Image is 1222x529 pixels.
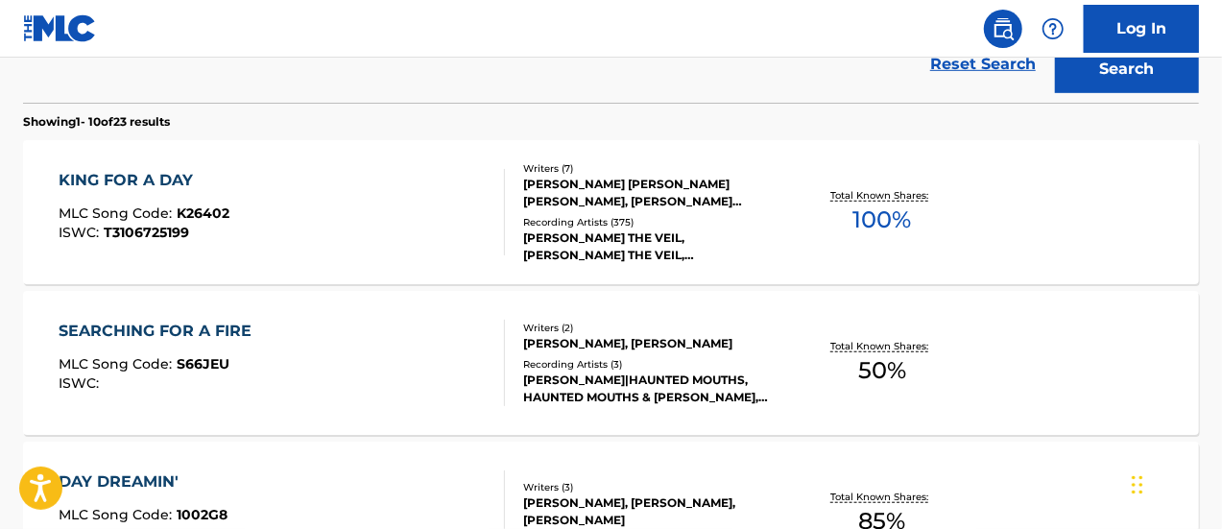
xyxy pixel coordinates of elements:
[523,494,784,529] div: [PERSON_NAME], [PERSON_NAME], [PERSON_NAME]
[858,353,906,388] span: 50 %
[59,169,229,192] div: KING FOR A DAY
[59,355,177,373] span: MLC Song Code :
[523,161,784,176] div: Writers ( 7 )
[1132,456,1143,514] div: Drag
[59,374,104,392] span: ISWC :
[1042,17,1065,40] img: help
[23,291,1199,435] a: SEARCHING FOR A FIREMLC Song Code:S66JEUISWC:Writers (2)[PERSON_NAME], [PERSON_NAME]Recording Art...
[523,357,784,372] div: Recording Artists ( 3 )
[523,229,784,264] div: [PERSON_NAME] THE VEIL, [PERSON_NAME] THE VEIL, [PERSON_NAME] THE VEIL|[PERSON_NAME], [PERSON_NAM...
[1055,45,1199,93] button: Search
[523,176,784,210] div: [PERSON_NAME] [PERSON_NAME] [PERSON_NAME], [PERSON_NAME] [PERSON_NAME], [PERSON_NAME], [PERSON_NA...
[177,204,229,222] span: K26402
[853,203,912,237] span: 100 %
[921,43,1045,85] a: Reset Search
[523,321,784,335] div: Writers ( 2 )
[984,10,1022,48] a: Public Search
[831,339,934,353] p: Total Known Shares:
[23,140,1199,284] a: KING FOR A DAYMLC Song Code:K26402ISWC:T3106725199Writers (7)[PERSON_NAME] [PERSON_NAME] [PERSON_...
[1084,5,1199,53] a: Log In
[23,113,170,131] p: Showing 1 - 10 of 23 results
[23,14,97,42] img: MLC Logo
[1126,437,1222,529] iframe: Chat Widget
[104,224,189,241] span: T3106725199
[177,355,229,373] span: S66JEU
[523,480,784,494] div: Writers ( 3 )
[992,17,1015,40] img: search
[59,506,177,523] span: MLC Song Code :
[831,490,934,504] p: Total Known Shares:
[1034,10,1072,48] div: Help
[523,215,784,229] div: Recording Artists ( 375 )
[523,335,784,352] div: [PERSON_NAME], [PERSON_NAME]
[177,506,228,523] span: 1002G8
[59,224,104,241] span: ISWC :
[59,470,228,493] div: DAY DREAMIN'
[59,204,177,222] span: MLC Song Code :
[523,372,784,406] div: [PERSON_NAME]|HAUNTED MOUTHS, HAUNTED MOUTHS & [PERSON_NAME], HAUNTED MOUTHS
[831,188,934,203] p: Total Known Shares:
[59,320,261,343] div: SEARCHING FOR A FIRE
